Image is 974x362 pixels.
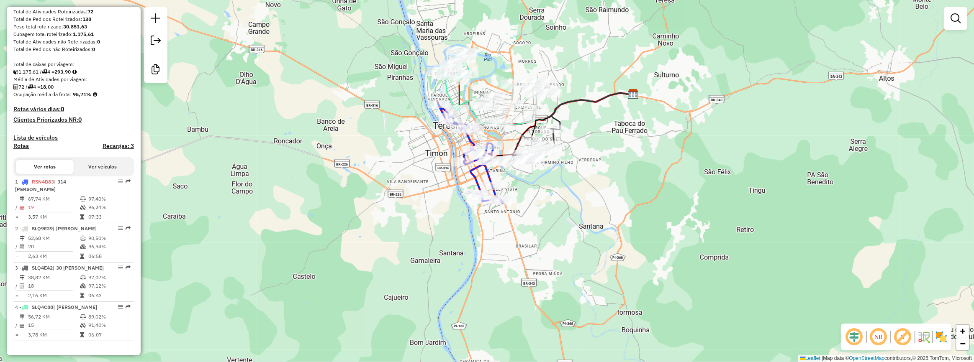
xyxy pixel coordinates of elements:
[893,327,913,347] span: Exibir rótulo
[28,252,80,260] td: 2,63 KM
[15,304,97,310] span: 4 -
[28,282,80,290] td: 18
[13,68,134,76] div: 1.175,61 / 4 =
[15,265,104,271] span: 3 -
[20,283,25,288] i: Total de Atividades
[947,10,964,27] a: Exibir filtros
[28,313,80,321] td: 56,72 KM
[28,273,80,282] td: 38,82 KM
[13,69,18,74] i: Cubagem total roteirizado
[53,265,104,271] span: | 30 [PERSON_NAME]
[80,283,86,288] i: % de utilização da cubagem
[147,61,164,80] a: Criar modelo
[92,46,95,52] strong: 0
[15,203,19,212] td: /
[53,225,97,232] span: | [PERSON_NAME]
[20,244,25,249] i: Total de Atividades
[88,213,130,221] td: 07:33
[147,10,164,29] a: Nova sessão e pesquisa
[147,32,164,51] a: Exportar sessão
[28,203,80,212] td: 19
[82,16,91,22] strong: 138
[118,179,123,184] em: Opções
[20,205,25,210] i: Total de Atividades
[87,8,93,15] strong: 72
[28,234,80,242] td: 52,68 KM
[32,265,53,271] span: SLQ4E42
[15,252,19,260] td: =
[103,143,134,150] h4: Recargas: 3
[80,236,86,241] i: % de utilização do peso
[956,337,969,350] a: Zoom out
[28,321,80,329] td: 15
[40,84,54,90] strong: 18,00
[88,203,130,212] td: 96,24%
[32,178,54,185] span: RSN4B83
[28,195,80,203] td: 67,74 KM
[13,134,134,141] h4: Lista de veículos
[13,116,134,123] h4: Clientes Priorizados NR:
[15,282,19,290] td: /
[74,160,131,174] button: Ver veículos
[63,23,87,30] strong: 30.853,63
[28,242,80,251] td: 20
[88,282,130,290] td: 97,12%
[73,31,94,37] strong: 1.175,61
[20,314,25,319] i: Distância Total
[869,327,889,347] span: Ocultar NR
[97,38,100,45] strong: 0
[15,225,97,232] span: 2 -
[13,76,134,83] div: Média de Atividades por viagem:
[93,92,97,97] em: Média calculada utilizando a maior ocupação (%Peso ou %Cubagem) de cada rota da sessão. Rotas cro...
[13,46,134,53] div: Total de Pedidos não Roteirizados:
[42,69,47,74] i: Total de rotas
[53,304,97,310] span: | [PERSON_NAME]
[16,160,74,174] button: Ver rotas
[73,91,91,97] strong: 95,71%
[28,213,80,221] td: 3,57 KM
[80,214,84,219] i: Tempo total em rota
[15,242,19,251] td: /
[118,265,123,270] em: Opções
[126,226,131,231] em: Rota exportada
[13,23,134,31] div: Peso total roteirizado:
[88,291,130,300] td: 06:43
[88,234,130,242] td: 90,50%
[80,332,84,337] i: Tempo total em rota
[849,355,885,361] a: OpenStreetMap
[798,355,974,362] div: Map data © contributors,© 2025 TomTom, Microsoft
[126,265,131,270] em: Rota exportada
[628,89,639,99] img: ASANORTE - Teresina
[13,31,134,38] div: Cubagem total roteirizado:
[54,69,71,75] strong: 293,90
[15,178,66,192] span: 1 -
[935,330,948,344] img: Exibir/Ocultar setores
[88,273,130,282] td: 97,07%
[15,331,19,339] td: =
[78,116,82,123] strong: 0
[822,355,823,361] span: |
[126,179,131,184] em: Rota exportada
[13,106,134,113] h4: Rotas vários dias:
[118,304,123,309] em: Opções
[844,327,864,347] span: Ocultar deslocamento
[88,331,130,339] td: 06:07
[28,331,80,339] td: 3,78 KM
[88,321,130,329] td: 91,40%
[13,8,134,15] div: Total de Atividades Roteirizadas:
[80,323,86,328] i: % de utilização da cubagem
[88,252,130,260] td: 06:58
[80,275,86,280] i: % de utilização do peso
[28,84,33,89] i: Total de rotas
[15,213,19,221] td: =
[80,196,86,201] i: % de utilização do peso
[88,313,130,321] td: 89,02%
[80,293,84,298] i: Tempo total em rota
[28,291,80,300] td: 2,16 KM
[917,330,930,344] img: Fluxo de ruas
[88,242,130,251] td: 96,94%
[956,325,969,337] a: Zoom in
[15,291,19,300] td: =
[20,275,25,280] i: Distância Total
[72,69,77,74] i: Meta Caixas/viagem: 1,00 Diferença: 292,90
